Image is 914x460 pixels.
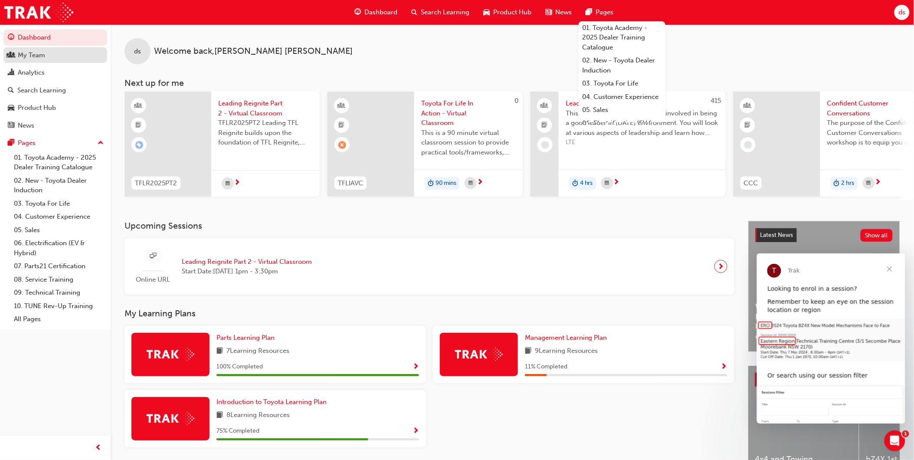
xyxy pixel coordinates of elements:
[10,197,107,210] a: 03. Toyota For Life
[745,100,751,112] span: learningResourceType_INSTRUCTOR_LED-icon
[216,346,223,357] span: book-icon
[760,231,793,239] span: Latest News
[339,100,345,112] span: learningResourceType_INSTRUCTOR_LED-icon
[413,426,419,437] button: Show Progress
[328,92,523,197] a: 0TFLIAVCToyota For Life In Action - Virtual ClassroomThis is a 90 minute virtual classroom sessio...
[721,361,727,372] button: Show Progress
[4,3,73,22] a: Trak
[748,221,900,352] a: Latest NewsShow allWelcome to your new Training Resource CentreRevolutionise the way you access a...
[18,138,36,148] div: Pages
[98,138,104,149] span: up-icon
[216,362,263,372] span: 100 % Completed
[413,427,419,435] span: Show Progress
[525,346,531,357] span: book-icon
[8,122,14,130] span: news-icon
[579,77,665,90] a: 03. Toyota For Life
[756,228,893,242] a: Latest NewsShow all
[542,120,548,131] span: booktick-icon
[757,253,905,424] iframe: Intercom live chat message
[347,3,404,21] a: guage-iconDashboard
[95,443,102,453] span: prev-icon
[147,348,194,361] img: Trak
[216,398,327,406] span: Introduction to Toyota Learning Plan
[8,69,14,77] span: chart-icon
[154,46,353,56] span: Welcome back , [PERSON_NAME] [PERSON_NAME]
[579,90,665,104] a: 04. Customer Experience
[338,178,363,188] span: TFLIAVC
[17,85,66,95] div: Search Learning
[411,7,417,18] span: search-icon
[3,47,107,63] a: My Team
[216,334,275,342] span: Parts Learning Plan
[218,118,313,148] span: TFLR2025PT2 Leading TFL Reignite builds upon the foundation of TFL Reignite, reaffirming our comm...
[885,430,905,451] iframe: Intercom live chat
[10,223,107,237] a: 05. Sales
[3,82,107,99] a: Search Learning
[566,138,719,148] span: LTE
[10,299,107,313] a: 10. TUNE Rev-Up Training
[493,7,531,17] span: Product Hub
[124,92,320,197] a: TFLR2025PT2Leading Reignite Part 2 - Virtual ClassroomTFLR2025PT2 Leading TFL Reignite builds upo...
[226,346,289,357] span: 7 Learning Resources
[579,117,665,140] a: 06. Electrification (EV & Hybrid)
[10,260,107,273] a: 07. Parts21 Certification
[3,30,107,46] a: Dashboard
[354,7,361,18] span: guage-icon
[10,210,107,223] a: 04. Customer Experience
[182,266,312,276] span: Start Date: [DATE] 1pm - 3:30pm
[10,174,107,197] a: 02. New - Toyota Dealer Induction
[136,100,142,112] span: learningResourceType_INSTRUCTOR_LED-icon
[861,229,893,242] button: Show all
[18,121,34,131] div: News
[216,397,330,407] a: Introduction to Toyota Learning Plan
[436,178,456,188] span: 90 mins
[421,128,516,158] span: This is a 90 minute virtual classroom session to provide practical tools/frameworks, behaviours a...
[718,260,724,273] span: next-icon
[226,178,230,189] span: calendar-icon
[477,179,483,187] span: next-icon
[566,99,719,108] span: Leading Teams Effectively
[226,410,290,421] span: 8 Learning Resources
[18,103,56,113] div: Product Hub
[10,151,107,174] a: 01. Toyota Academy - 2025 Dealer Training Catalogue
[124,309,734,319] h3: My Learning Plans
[10,237,107,260] a: 06. Electrification (EV & Hybrid)
[541,141,549,149] span: learningRecordVerb_NONE-icon
[135,141,143,149] span: learningRecordVerb_ENROLL-icon
[3,135,107,151] button: Pages
[338,141,346,149] span: learningRecordVerb_ABSENT-icon
[404,3,476,21] a: search-iconSearch Learning
[745,120,751,131] span: booktick-icon
[216,410,223,421] span: book-icon
[579,103,665,117] a: 05. Sales
[572,178,578,189] span: duration-icon
[216,426,259,436] span: 75 % Completed
[124,221,734,231] h3: Upcoming Sessions
[744,178,758,188] span: CCC
[756,322,893,341] span: Revolutionise the way you access and manage your learning resources.
[428,178,434,189] span: duration-icon
[364,7,397,17] span: Dashboard
[3,100,107,116] a: Product Hub
[8,87,14,95] span: search-icon
[867,178,871,189] span: calendar-icon
[566,108,719,138] span: This course will show you what's involved in being a good leader in [DATE] environment. You will ...
[596,7,613,17] span: Pages
[131,275,175,285] span: Online URL
[545,7,552,18] span: news-icon
[10,273,107,286] a: 08. Service Training
[135,178,177,188] span: TFLR2025PT2
[8,52,14,59] span: people-icon
[218,99,313,118] span: Leading Reignite Part 2 - Virtual Classroom
[134,46,141,56] span: ds
[131,245,727,288] a: Online URLLeading Reignite Part 2 - Virtual ClassroomStart Date:[DATE] 1pm - 3:30pm
[10,286,107,299] a: 09. Technical Training
[8,139,14,147] span: pages-icon
[514,97,518,105] span: 0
